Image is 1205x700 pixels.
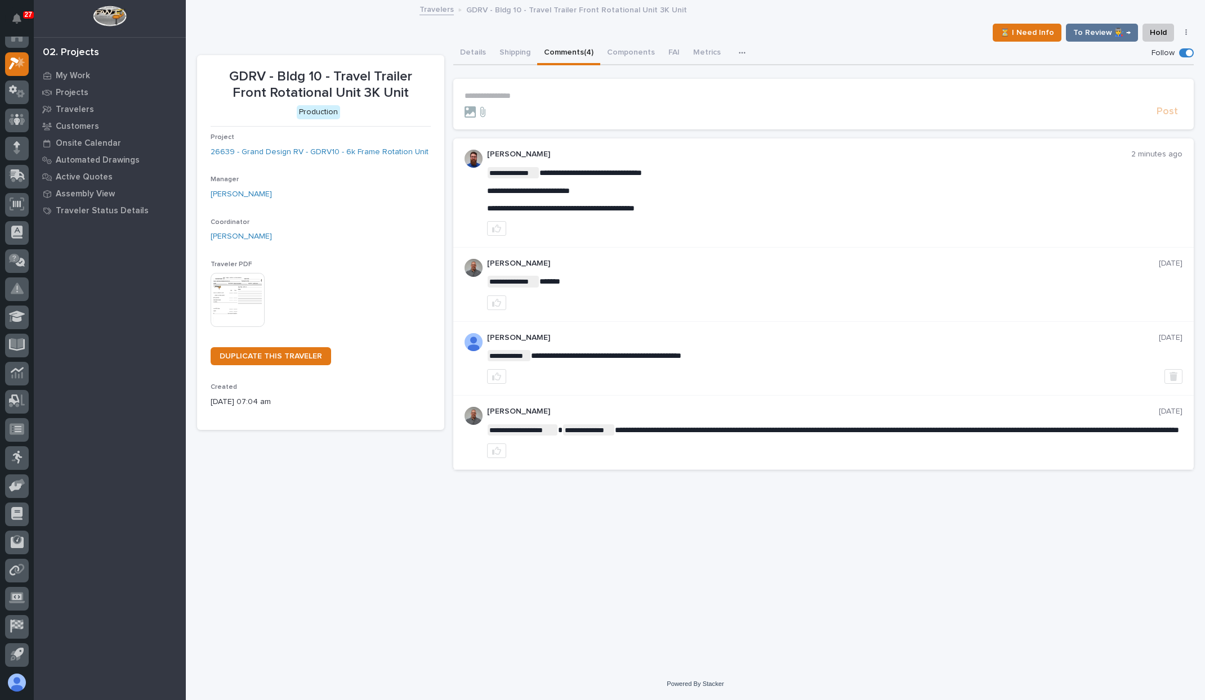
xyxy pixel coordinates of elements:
[1164,369,1182,384] button: Delete post
[1152,48,1175,58] p: Follow
[1073,26,1131,39] span: To Review 👨‍🏭 →
[667,680,724,687] a: Powered By Stacker
[5,671,29,694] button: users-avatar
[537,42,600,65] button: Comments (4)
[34,67,186,84] a: My Work
[1157,105,1178,118] span: Post
[56,172,113,182] p: Active Quotes
[25,11,32,19] p: 27
[1131,150,1182,159] p: 2 minutes ago
[211,189,272,200] a: [PERSON_NAME]
[34,101,186,118] a: Travelers
[211,384,237,391] span: Created
[1150,26,1167,39] span: Hold
[34,185,186,202] a: Assembly View
[93,6,126,26] img: Workspace Logo
[34,202,186,219] a: Traveler Status Details
[600,42,662,65] button: Components
[487,150,1132,159] p: [PERSON_NAME]
[487,221,506,236] button: like this post
[1159,259,1182,268] p: [DATE]
[1159,333,1182,343] p: [DATE]
[487,333,1159,343] p: [PERSON_NAME]
[211,146,429,158] a: 26639 - Grand Design RV - GDRV10 - 6k Frame Rotation Unit
[993,24,1061,42] button: ⏳ I Need Info
[211,261,252,268] span: Traveler PDF
[211,134,234,141] span: Project
[487,259,1159,268] p: [PERSON_NAME]
[211,176,239,183] span: Manager
[487,407,1159,416] p: [PERSON_NAME]
[686,42,728,65] button: Metrics
[465,150,483,168] img: 6hTokn1ETDGPf9BPokIQ
[1142,24,1174,42] button: Hold
[56,206,149,216] p: Traveler Status Details
[1159,407,1182,416] p: [DATE]
[56,155,140,165] p: Automated Drawings
[34,134,186,151] a: Onsite Calendar
[211,347,331,365] a: DUPLICATE THIS TRAVELER
[465,407,483,425] img: AFdZucp4O16xFhxMcTeEuenny-VD_tPRErxPoXZ3MQEHspKARVmUoIIPOgyEMzaJjLGSiOSqDApAeC9KqsZPUsb5AP6OrOqLG...
[211,231,272,243] a: [PERSON_NAME]
[419,2,454,15] a: Travelers
[211,219,249,226] span: Coordinator
[465,259,483,277] img: AFdZucp4O16xFhxMcTeEuenny-VD_tPRErxPoXZ3MQEHspKARVmUoIIPOgyEMzaJjLGSiOSqDApAeC9KqsZPUsb5AP6OrOqLG...
[662,42,686,65] button: FAI
[34,151,186,168] a: Automated Drawings
[493,42,537,65] button: Shipping
[43,47,99,59] div: 02. Projects
[5,7,29,30] button: Notifications
[14,14,29,32] div: Notifications27
[1152,105,1182,118] button: Post
[56,122,99,132] p: Customers
[34,168,186,185] a: Active Quotes
[56,88,88,98] p: Projects
[220,352,322,360] span: DUPLICATE THIS TRAVELER
[487,295,506,310] button: like this post
[466,3,687,15] p: GDRV - Bldg 10 - Travel Trailer Front Rotational Unit 3K Unit
[211,396,431,408] p: [DATE] 07:04 am
[56,138,121,149] p: Onsite Calendar
[34,118,186,134] a: Customers
[453,42,493,65] button: Details
[34,84,186,101] a: Projects
[297,105,340,119] div: Production
[56,189,115,199] p: Assembly View
[211,69,431,101] p: GDRV - Bldg 10 - Travel Trailer Front Rotational Unit 3K Unit
[465,333,483,351] img: AOh14GjL2DAcrcZY4n3cZEezSB-C93yGfxH8XahArY0--A=s96-c
[56,105,94,115] p: Travelers
[1066,24,1138,42] button: To Review 👨‍🏭 →
[487,443,506,458] button: like this post
[487,369,506,384] button: like this post
[56,71,90,81] p: My Work
[1000,26,1054,39] span: ⏳ I Need Info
